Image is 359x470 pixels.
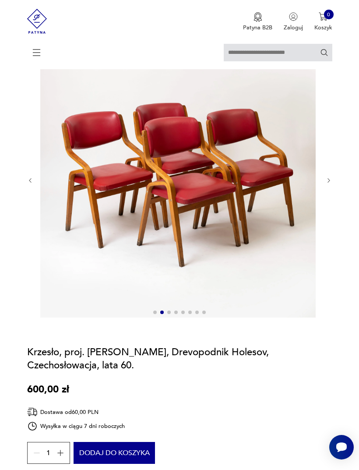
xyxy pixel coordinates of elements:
[243,24,272,32] p: Patyna B2B
[46,451,50,455] span: 1
[74,442,155,464] button: Dodaj do koszyka
[27,406,38,417] img: Ikona dostawy
[289,12,298,21] img: Ikonka użytkownika
[324,10,334,19] div: 0
[243,12,272,32] button: Patyna B2B
[284,12,303,32] button: Zaloguj
[284,24,303,32] p: Zaloguj
[329,435,354,459] iframe: Smartsupp widget button
[27,383,69,396] p: 600,00 zł
[314,12,332,32] button: 0Koszyk
[314,24,332,32] p: Koszyk
[320,48,328,57] button: Szukaj
[253,12,262,22] img: Ikona medalu
[27,421,125,431] div: Wysyłka w ciągu 7 dni roboczych
[40,42,316,318] img: Zdjęcie produktu Krzesło, proj. Ludvik Volak, Drevopodnik Holesov, Czechosłowacja, lata 60.
[27,406,125,417] div: Dostawa od 60,00 PLN
[243,12,272,32] a: Ikona medaluPatyna B2B
[319,12,327,21] img: Ikona koszyka
[27,346,332,372] h1: Krzesło, proj. [PERSON_NAME], Drevopodnik Holesov, Czechosłowacja, lata 60.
